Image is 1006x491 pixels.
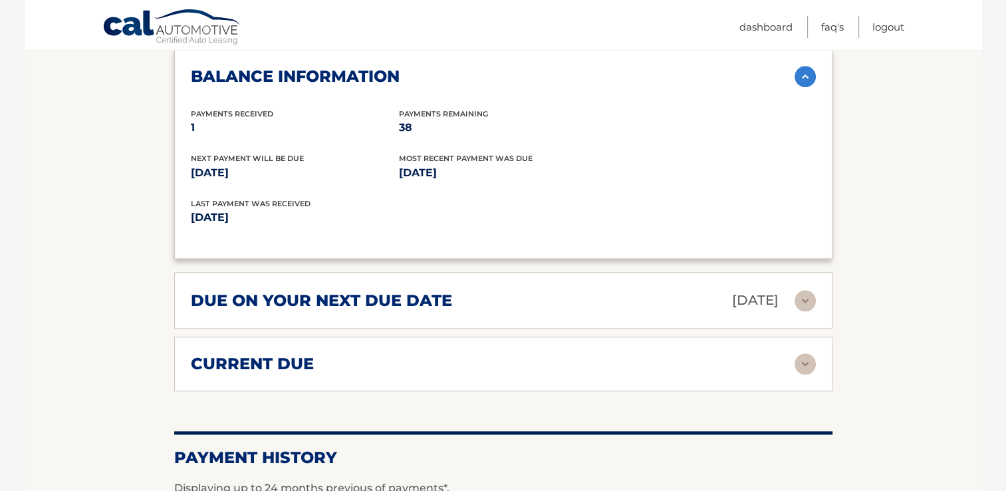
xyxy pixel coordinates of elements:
[795,66,816,87] img: accordion-active.svg
[795,290,816,311] img: accordion-rest.svg
[191,354,314,374] h2: current due
[191,118,399,137] p: 1
[399,154,533,163] span: Most Recent Payment Was Due
[872,16,904,38] a: Logout
[399,118,607,137] p: 38
[191,109,273,118] span: Payments Received
[191,208,503,227] p: [DATE]
[795,353,816,375] img: accordion-rest.svg
[191,164,399,182] p: [DATE]
[191,199,311,208] span: Last Payment was received
[821,16,844,38] a: FAQ's
[739,16,793,38] a: Dashboard
[191,154,304,163] span: Next Payment will be due
[191,67,400,86] h2: balance information
[102,9,242,47] a: Cal Automotive
[399,164,607,182] p: [DATE]
[732,289,779,312] p: [DATE]
[191,291,452,311] h2: due on your next due date
[174,448,832,468] h2: Payment History
[399,109,488,118] span: Payments Remaining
